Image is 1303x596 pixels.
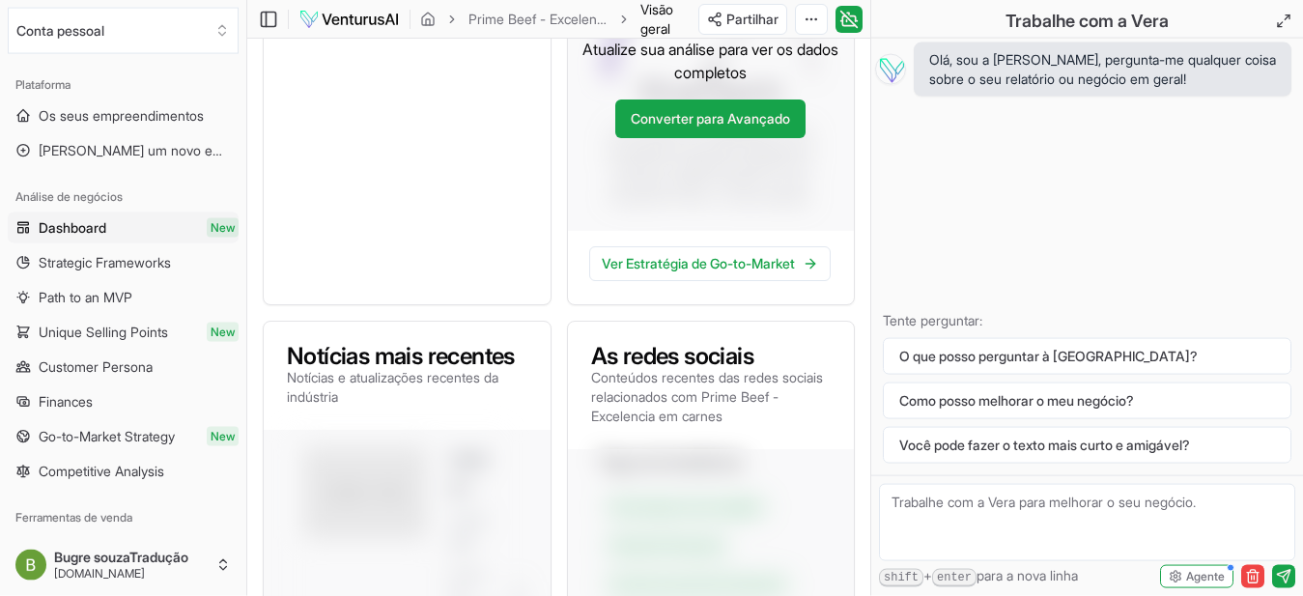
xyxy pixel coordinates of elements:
a: Go-to-Market StrategyNew [8,421,239,452]
span: Competitive Analysis [39,462,164,481]
button: O que posso perguntar à [GEOGRAPHIC_DATA]? [883,338,1291,375]
kbd: shift [879,569,923,587]
span: New [207,323,239,342]
a: Finances [8,386,239,417]
div: Ferramentas de venda [8,502,239,533]
img: ACg8ocLcyYtAmVoxkP10hsrSet5vRFF7rUu_azTCpundPM3sfTfVZA=s96-c [15,550,46,581]
span: Dashboard [39,218,106,238]
a: Os seus empreendimentos [8,100,239,131]
a: Ver Estratégia de Go-to-Market [589,246,831,281]
a: Path to an MVP [8,282,239,313]
h3: As redes sociais [591,345,832,368]
img: Logotipo [298,8,400,31]
span: Go-to-Market Strategy [39,427,175,446]
a: Strategic Frameworks [8,247,239,278]
span: Partilhar [726,10,779,29]
a: Unique Selling PointsNew [8,317,239,348]
span: Os seus empreendimentos [39,106,204,126]
span: Bugre souzaTradução [54,549,208,566]
div: Análise de negócios [8,182,239,213]
div: Plataforma [8,70,239,100]
button: Bugre souzaTradução[DOMAIN_NAME] [8,542,239,588]
a: Converter para Avançado [615,99,806,138]
p: Notícias e atualizações recentes da indústria [287,368,527,407]
span: Strategic Frameworks [39,253,171,272]
a: [PERSON_NAME] um novo empreendimento [8,135,239,166]
a: Prime Beef - Excelencia em carnes [468,10,608,29]
span: Unique Selling Points [39,323,168,342]
button: Como posso melhorar o meu negócio? [883,383,1291,419]
span: [PERSON_NAME] um novo empreendimento [39,141,231,160]
h3: Notícias mais recentes [287,345,527,368]
button: Agente [1160,565,1233,588]
p: Tente perguntar: [883,311,1291,330]
button: Você pode fazer o texto mais curto e amigável? [883,427,1291,464]
span: New [207,218,239,238]
span: Path to an MVP [39,288,132,307]
button: Selecione uma organização [8,8,239,54]
p: Conteúdos recentes das redes sociais relacionados com Prime Beef - Excelencia em carnes [591,368,832,426]
span: [DOMAIN_NAME] [54,566,208,582]
p: Atualize sua análise para ver os dados completos [568,38,855,84]
button: Partilhar [698,4,787,35]
span: New [207,427,239,446]
kbd: enter [932,569,977,587]
span: + para a nova linha [879,566,1078,587]
a: Competitive Analysis [8,456,239,487]
span: Finances [39,392,93,412]
img: Vera (tradução) [875,54,906,85]
h2: Trabalhe com a Vera [1006,8,1169,35]
a: DashboardNew [8,213,239,243]
span: Agente [1186,569,1225,584]
span: Customer Persona [39,357,153,377]
a: Pitch deck [8,533,239,564]
a: Customer Persona [8,352,239,383]
span: Olá, sou a [PERSON_NAME], pergunta-me qualquer coisa sobre o seu relatório ou negócio em geral! [929,50,1276,89]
